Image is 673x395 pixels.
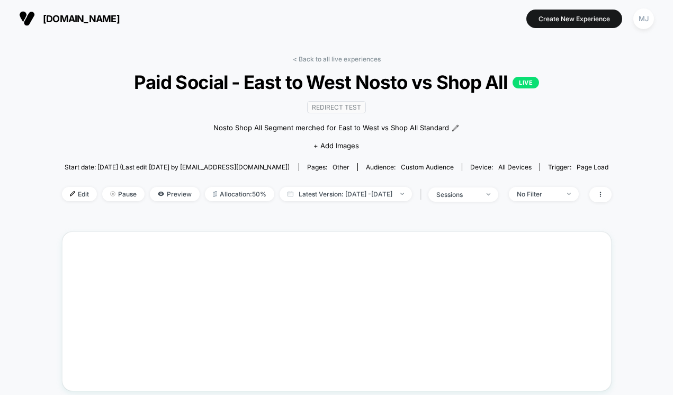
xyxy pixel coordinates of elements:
[333,163,349,171] span: other
[400,193,404,195] img: end
[16,10,123,27] button: [DOMAIN_NAME]
[366,163,454,171] div: Audience:
[213,123,449,133] span: Nosto Shop All Segment merched for East to West vs Shop All Standard
[498,163,532,171] span: all devices
[213,191,217,197] img: rebalance
[401,163,454,171] span: Custom Audience
[313,141,359,150] span: + Add Images
[102,187,145,201] span: Pause
[577,163,608,171] span: Page Load
[293,55,381,63] a: < Back to all live experiences
[487,193,490,195] img: end
[548,163,608,171] div: Trigger:
[288,191,293,196] img: calendar
[567,193,571,195] img: end
[110,191,115,196] img: end
[307,163,349,171] div: Pages:
[19,11,35,26] img: Visually logo
[630,8,657,30] button: MJ
[513,77,539,88] p: LIVE
[417,187,428,202] span: |
[526,10,622,28] button: Create New Experience
[462,163,540,171] span: Device:
[307,101,366,113] span: Redirect Test
[205,187,274,201] span: Allocation: 50%
[65,163,290,171] span: Start date: [DATE] (Last edit [DATE] by [EMAIL_ADDRESS][DOMAIN_NAME])
[89,71,584,93] span: Paid Social - East to West Nosto vs Shop All
[150,187,200,201] span: Preview
[633,8,654,29] div: MJ
[70,191,75,196] img: edit
[280,187,412,201] span: Latest Version: [DATE] - [DATE]
[43,13,120,24] span: [DOMAIN_NAME]
[62,187,97,201] span: Edit
[517,190,559,198] div: No Filter
[436,191,479,199] div: sessions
